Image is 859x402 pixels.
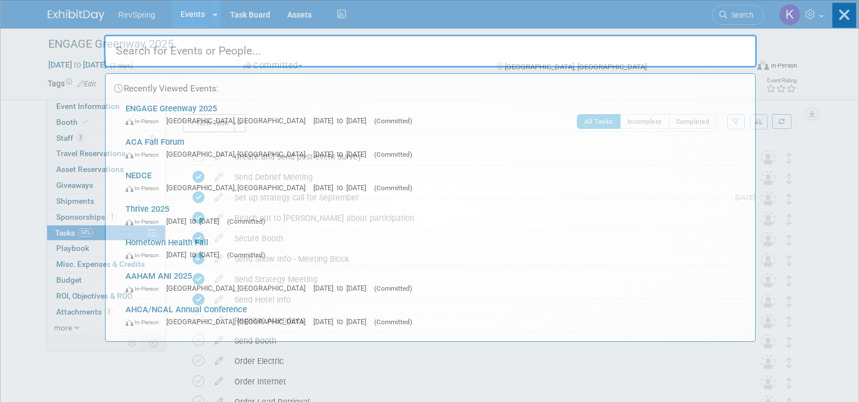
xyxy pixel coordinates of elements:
span: [DATE] to [DATE] [313,183,372,192]
span: In-Person [125,285,164,292]
span: [GEOGRAPHIC_DATA], [GEOGRAPHIC_DATA] [166,317,311,326]
span: In-Person [125,319,164,326]
a: Hometown Health Fall In-Person [DATE] to [DATE] (Committed) [120,232,749,265]
a: ENGAGE Greenway 2025 In-Person [GEOGRAPHIC_DATA], [GEOGRAPHIC_DATA] [DATE] to [DATE] (Committed) [120,98,749,131]
span: (Committed) [374,318,412,326]
span: (Committed) [374,150,412,158]
span: [GEOGRAPHIC_DATA], [GEOGRAPHIC_DATA] [166,116,311,125]
span: (Committed) [374,284,412,292]
span: [DATE] to [DATE] [313,284,372,292]
span: [GEOGRAPHIC_DATA], [GEOGRAPHIC_DATA] [166,150,311,158]
a: AHCA/NCAL Annual Conference In-Person [GEOGRAPHIC_DATA], [GEOGRAPHIC_DATA] [DATE] to [DATE] (Comm... [120,299,749,332]
a: Thrive 2025 In-Person [DATE] to [DATE] (Committed) [120,199,749,232]
span: [GEOGRAPHIC_DATA], [GEOGRAPHIC_DATA] [166,183,311,192]
a: NEDCE In-Person [GEOGRAPHIC_DATA], [GEOGRAPHIC_DATA] [DATE] to [DATE] (Committed) [120,165,749,198]
span: [DATE] to [DATE] [313,150,372,158]
span: (Committed) [374,184,412,192]
span: In-Person [125,252,164,259]
span: (Committed) [227,251,265,259]
input: Search for Events or People... [104,35,757,68]
a: AAHAM ANI 2025 In-Person [GEOGRAPHIC_DATA], [GEOGRAPHIC_DATA] [DATE] to [DATE] (Committed) [120,266,749,299]
span: [DATE] to [DATE] [313,116,372,125]
span: (Committed) [374,117,412,125]
span: (Committed) [227,217,265,225]
span: [GEOGRAPHIC_DATA], [GEOGRAPHIC_DATA] [166,284,311,292]
span: [DATE] to [DATE] [166,217,225,225]
span: In-Person [125,218,164,225]
span: [DATE] to [DATE] [166,250,225,259]
span: In-Person [125,185,164,192]
span: In-Person [125,151,164,158]
a: ACA Fall Forum In-Person [GEOGRAPHIC_DATA], [GEOGRAPHIC_DATA] [DATE] to [DATE] (Committed) [120,132,749,165]
span: In-Person [125,118,164,125]
span: [DATE] to [DATE] [313,317,372,326]
div: Recently Viewed Events: [111,74,749,98]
